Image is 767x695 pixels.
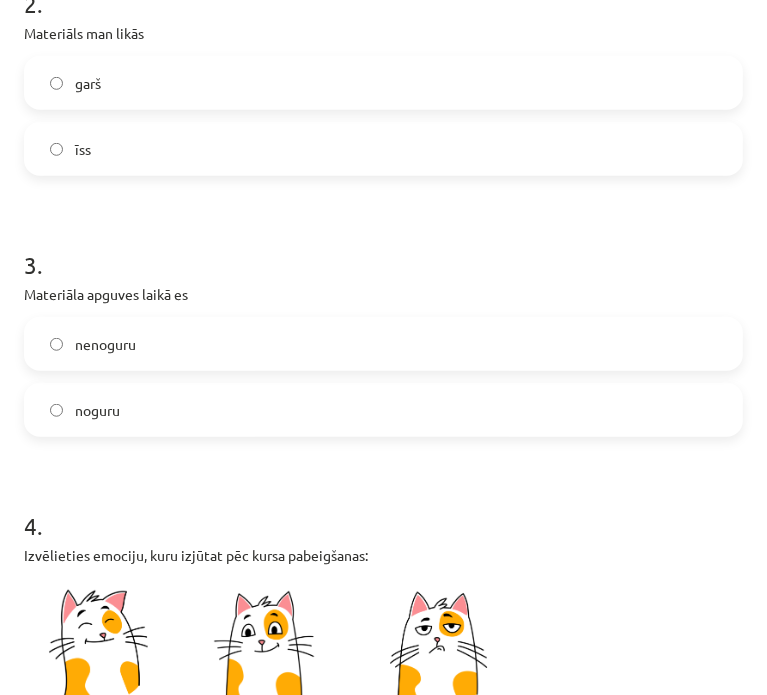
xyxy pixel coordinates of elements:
span: nenoguru [75,334,136,355]
input: garš [50,77,63,90]
input: noguru [50,404,63,417]
input: nenoguru [50,338,63,351]
p: Izvēlieties emociju, kuru izjūtat pēc kursa pabeigšanas: [24,545,743,566]
h1: 4 . [24,477,743,539]
p: Materiāls man likās [24,23,743,44]
span: garš [75,73,101,94]
span: īss [75,139,91,160]
h1: 3 . [24,216,743,278]
span: noguru [75,400,120,421]
p: Materiāla apguves laikā es [24,284,743,305]
input: īss [50,143,63,156]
